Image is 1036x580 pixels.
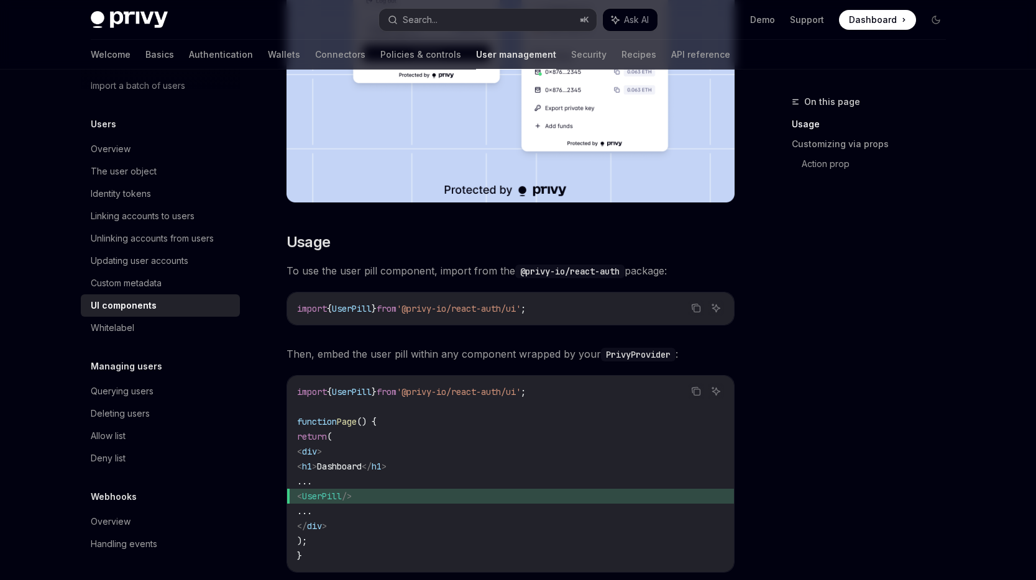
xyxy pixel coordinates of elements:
img: dark logo [91,11,168,29]
span: Page [337,416,357,427]
div: Allow list [91,428,126,443]
a: Identity tokens [81,183,240,205]
span: } [372,303,377,314]
span: Then, embed the user pill within any component wrapped by your : [287,345,735,363]
button: Copy the contents from the code block [688,300,704,316]
span: } [297,550,302,561]
span: h1 [372,461,382,472]
div: Handling events [91,537,157,551]
button: Toggle dark mode [926,10,946,30]
div: Overview [91,142,131,156]
a: Demo [750,14,775,26]
span: > [317,446,322,457]
a: API reference [671,40,730,70]
span: '@privy-io/react-auth/ui' [397,303,521,314]
button: Copy the contents from the code block [688,383,704,399]
span: > [312,461,317,472]
a: Overview [81,138,240,160]
span: < [297,446,302,457]
a: Security [571,40,607,70]
div: Updating user accounts [91,253,188,268]
a: Unlinking accounts from users [81,227,240,250]
div: Custom metadata [91,276,162,291]
a: Overview [81,510,240,533]
a: Welcome [91,40,131,70]
a: Allow list [81,425,240,447]
a: Customizing via props [792,134,956,154]
a: Recipes [621,40,656,70]
span: </ [362,461,372,472]
a: Connectors [315,40,365,70]
span: from [377,386,397,397]
a: The user object [81,160,240,183]
span: > [322,520,327,532]
a: Support [790,14,824,26]
span: function [297,416,337,427]
span: { [327,386,332,397]
a: Wallets [268,40,300,70]
h5: Users [91,117,116,132]
span: On this page [804,94,860,109]
button: Ask AI [603,9,658,31]
code: @privy-io/react-auth [515,265,625,278]
h5: Managing users [91,359,162,374]
a: Custom metadata [81,272,240,294]
span: h1 [302,461,312,472]
div: Querying users [91,384,154,399]
button: Ask AI [708,300,724,316]
span: ; [521,303,526,314]
a: Basics [145,40,174,70]
div: Linking accounts to users [91,209,195,224]
a: Dashboard [839,10,916,30]
button: Search...⌘K [379,9,597,31]
div: Deleting users [91,406,150,421]
a: Authentication [189,40,253,70]
span: Usage [287,232,331,252]
span: /> [342,491,352,502]
span: () { [357,416,377,427]
span: UserPill [332,386,372,397]
a: Handling events [81,533,240,555]
a: Whitelabel [81,317,240,339]
span: Ask AI [624,14,649,26]
span: import [297,303,327,314]
span: ); [297,535,307,546]
span: from [377,303,397,314]
span: import [297,386,327,397]
span: } [372,386,377,397]
span: > [382,461,387,472]
span: ... [297,476,312,487]
span: div [307,520,322,532]
a: User management [476,40,556,70]
a: Usage [792,114,956,134]
a: UI components [81,294,240,317]
a: Updating user accounts [81,250,240,272]
div: Deny list [91,451,126,466]
span: UserPill [302,491,342,502]
div: Whitelabel [91,320,134,335]
span: Dashboard [317,461,362,472]
div: Overview [91,514,131,529]
span: { [327,303,332,314]
span: ; [521,386,526,397]
span: ... [297,505,312,517]
a: Linking accounts to users [81,205,240,227]
span: </ [297,520,307,532]
span: ( [327,431,332,442]
span: ⌘ K [580,15,589,25]
div: The user object [91,164,157,179]
div: Search... [403,12,438,27]
span: return [297,431,327,442]
a: Policies & controls [380,40,461,70]
a: Deleting users [81,402,240,425]
span: '@privy-io/react-auth/ui' [397,386,521,397]
div: Identity tokens [91,186,151,201]
span: < [297,461,302,472]
a: Action prop [802,154,956,174]
span: Dashboard [849,14,897,26]
span: To use the user pill component, import from the package: [287,262,735,279]
a: Deny list [81,447,240,469]
h5: Webhooks [91,489,137,504]
span: div [302,446,317,457]
button: Ask AI [708,383,724,399]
